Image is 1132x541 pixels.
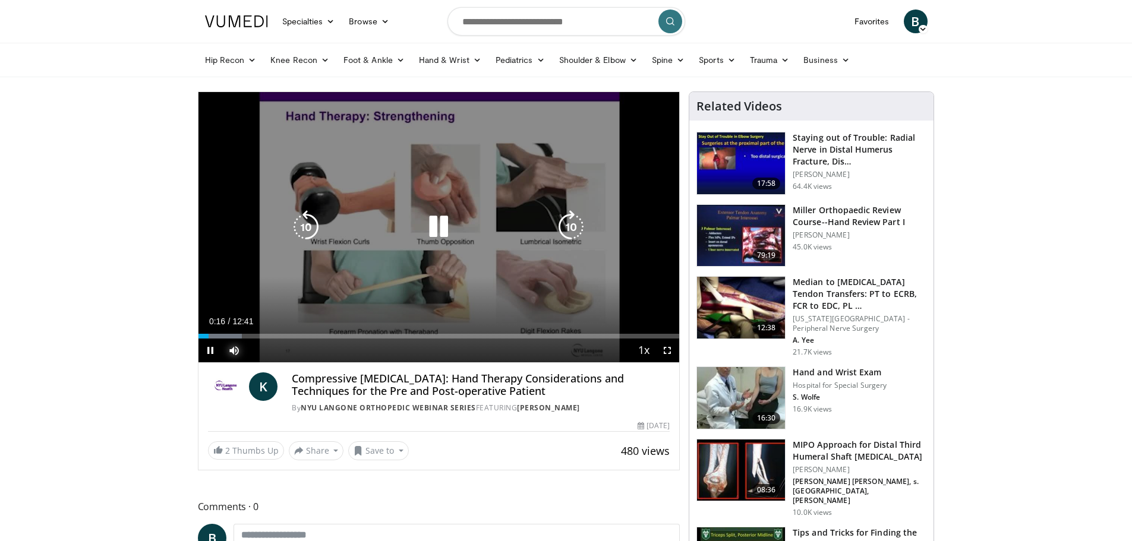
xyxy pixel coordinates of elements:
[517,403,580,413] a: [PERSON_NAME]
[249,372,278,401] a: K
[793,204,926,228] h3: Miller Orthopaedic Review Course--Hand Review Part I
[793,230,926,240] p: [PERSON_NAME]
[412,48,488,72] a: Hand & Wrist
[263,48,336,72] a: Knee Recon
[793,314,926,333] p: [US_STATE][GEOGRAPHIC_DATA] - Peripheral Nerve Surgery
[696,99,782,113] h4: Related Videos
[301,403,476,413] a: NYU Langone Orthopedic Webinar Series
[793,477,926,505] p: [PERSON_NAME] [PERSON_NAME], s. [GEOGRAPHIC_DATA], [PERSON_NAME]
[198,334,680,338] div: Progress Bar
[198,48,264,72] a: Hip Recon
[696,204,926,267] a: 79:19 Miller Orthopaedic Review Course--Hand Review Part I [PERSON_NAME] 45.0K views
[793,182,832,191] p: 64.4K views
[793,242,832,252] p: 45.0K views
[222,338,246,362] button: Mute
[904,10,928,33] a: B
[232,317,253,326] span: 12:41
[793,439,926,463] h3: MIPO Approach for Distal Third Humeral Shaft [MEDICAL_DATA]
[208,441,284,460] a: 2 Thumbs Up
[488,48,552,72] a: Pediatrics
[225,445,230,456] span: 2
[292,372,670,398] h4: Compressive [MEDICAL_DATA]: Hand Therapy Considerations and Techniques for the Pre and Post-opera...
[447,7,685,36] input: Search topics, interventions
[655,338,679,362] button: Fullscreen
[342,10,396,33] a: Browse
[697,132,785,194] img: Q2xRg7exoPLTwO8X4xMDoxOjB1O8AjAz_1.150x105_q85_crop-smart_upscale.jpg
[793,508,832,517] p: 10.0K views
[752,178,781,189] span: 17:58
[696,366,926,429] a: 16:30 Hand and Wrist Exam Hospital for Special Surgery S. Wolfe 16.9K views
[696,439,926,517] a: 08:36 MIPO Approach for Distal Third Humeral Shaft [MEDICAL_DATA] [PERSON_NAME] [PERSON_NAME] [PE...
[793,465,926,474] p: [PERSON_NAME]
[793,404,832,414] p: 16.9K views
[645,48,692,72] a: Spine
[793,381,887,390] p: Hospital for Special Surgery
[692,48,743,72] a: Sports
[752,484,781,496] span: 08:36
[793,170,926,179] p: [PERSON_NAME]
[697,439,785,501] img: d4887ced-d35b-41c5-9c01-de8d228990de.150x105_q85_crop-smart_upscale.jpg
[198,338,222,362] button: Pause
[793,366,887,378] h3: Hand and Wrist Exam
[198,92,680,363] video-js: Video Player
[696,132,926,195] a: 17:58 Staying out of Trouble: Radial Nerve in Distal Humerus Fracture, Dis… [PERSON_NAME] 64.4K v...
[793,336,926,345] p: A. Yee
[348,441,409,460] button: Save to
[793,276,926,312] h3: Median to [MEDICAL_DATA] Tendon Transfers: PT to ECRB, FCR to EDC, PL …
[552,48,645,72] a: Shoulder & Elbow
[275,10,342,33] a: Specialties
[796,48,857,72] a: Business
[228,317,231,326] span: /
[752,322,781,334] span: 12:38
[198,499,680,514] span: Comments 0
[632,338,655,362] button: Playback Rate
[697,277,785,338] img: 304908_0001_1.png.150x105_q85_crop-smart_upscale.jpg
[696,276,926,357] a: 12:38 Median to [MEDICAL_DATA] Tendon Transfers: PT to ECRB, FCR to EDC, PL … [US_STATE][GEOGRAPH...
[621,444,670,458] span: 480 views
[289,441,344,460] button: Share
[793,132,926,167] h3: Staying out of Trouble: Radial Nerve in Distal Humerus Fracture, Dis…
[752,412,781,424] span: 16:30
[292,403,670,413] div: By FEATURING
[697,367,785,429] img: 1179008b-ca21-4077-ae36-f19d7042cd10.150x105_q85_crop-smart_upscale.jpg
[209,317,225,326] span: 0:16
[793,347,832,357] p: 21.7K views
[793,393,887,402] p: S. Wolfe
[208,372,245,401] img: NYU Langone Orthopedic Webinar Series
[743,48,797,72] a: Trauma
[847,10,897,33] a: Favorites
[336,48,412,72] a: Foot & Ankle
[205,15,268,27] img: VuMedi Logo
[638,420,670,431] div: [DATE]
[752,249,781,261] span: 79:19
[697,205,785,267] img: miller_1.png.150x105_q85_crop-smart_upscale.jpg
